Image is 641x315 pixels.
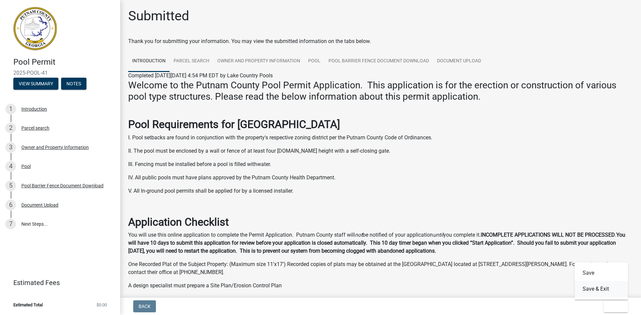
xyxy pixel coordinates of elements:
span: Exit [609,304,619,309]
div: Owner and Property Information [21,145,89,150]
a: Estimated Fees [5,276,110,289]
strong: Application Checklist [128,216,229,228]
span: Estimated Total [13,303,43,307]
div: 6 [5,200,16,210]
i: until [433,232,443,238]
span: $0.00 [96,303,107,307]
a: Owner and Property Information [213,51,304,72]
a: Parcel search [170,51,213,72]
div: Exit [575,262,628,300]
div: 2 [5,123,16,133]
div: Document Upload [21,203,58,207]
a: Introduction [128,51,170,72]
wm-modal-confirm: Summary [13,81,58,87]
div: 4 [5,161,16,172]
button: Exit [604,300,628,312]
button: Back [133,300,156,312]
button: Save [575,265,628,281]
div: Thank you for submitting your information. You may view the submitted information on the tabs below. [128,37,633,45]
h3: Welcome to the Putnam County Pool Permit Application. This application is for the erection or con... [128,80,633,102]
a: Pool [304,51,325,72]
div: 3 [5,142,16,153]
p: V. All In-ground pool permits shall be applied for by a licensed installer. [128,187,633,195]
p: IV. All public pools must have plans approved by the Putnam County Health Department. [128,174,633,182]
div: 1 [5,104,16,114]
span: Completed [DATE][DATE] 4:54 PM EDT by Lake Country Pools [128,72,273,79]
wm-modal-confirm: Notes [61,81,86,87]
div: Pool Barrier Fence Document Download [21,183,103,188]
div: Pool [21,164,31,169]
h4: Pool Permit [13,57,115,67]
a: Document Upload [433,51,485,72]
div: 7 [5,219,16,229]
button: Notes [61,78,86,90]
a: Pool Barrier Fence Document Download [325,51,433,72]
button: Save & Exit [575,281,628,297]
div: Introduction [21,107,47,111]
img: Putnam County, Georgia [13,7,57,50]
p: I. Pool setbacks are found in conjunction with the property's respective zoning district per the ... [128,134,633,142]
i: not [355,232,363,238]
span: 2025-POOL-41 [13,70,107,76]
strong: Pool Requirements for [GEOGRAPHIC_DATA] [128,118,340,131]
p: You will use this online application to complete the Permit Application. Putnam County staff will... [128,231,633,255]
p: II. The pool must be enclosed by a wall or fence of at least four [DOMAIN_NAME] height with a sel... [128,147,633,155]
strong: You will have 10 days to submit this application for review before your application is closed aut... [128,232,625,254]
h1: Submitted [128,8,189,24]
button: View Summary [13,78,58,90]
div: 5 [5,180,16,191]
p: One Recorded Plat of the Subject Property: (Maximum size 11'x17') Recorded copies of plats may be... [128,260,633,276]
p: III. Fencing must be installed before a pool is filled withwater. [128,160,633,168]
strong: INCOMPLETE APPLICATIONS WILL NOT BE PROCESSED [481,232,615,238]
div: Parcel search [21,126,49,130]
p: A design specialist must prepare a Site Plan/Erosion Control Plan [128,282,633,290]
span: Back [139,304,151,309]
